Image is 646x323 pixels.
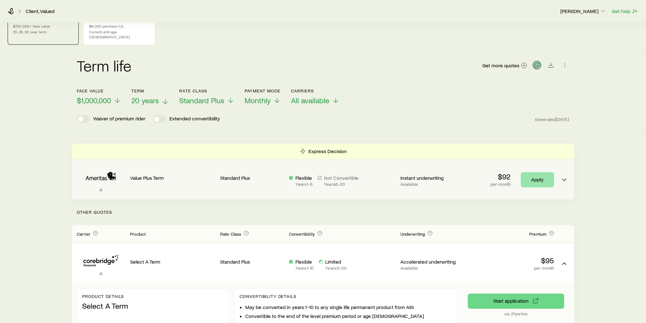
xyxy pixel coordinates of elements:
a: Apply [521,172,554,187]
p: 20, 25, 30 year term [13,29,73,34]
p: Available [400,266,464,271]
span: Rate Class [220,231,241,237]
a: Get more quotes [482,62,527,69]
span: All available [291,96,329,105]
span: $1,000,000 [77,96,111,105]
p: Other Quotes [72,199,574,225]
p: Convertibility Details [240,294,452,299]
a: Term life$750,000+ face value20, 25, 30 year term [8,12,79,45]
span: Underwriting [400,231,425,237]
p: Years 11 - 20 [325,266,346,271]
button: via iPipeline [468,293,564,309]
span: Standard Plus [179,96,224,105]
button: Get help [611,8,638,15]
p: Accelerated underwriting [400,259,464,265]
a: Client, Valued [25,8,55,14]
p: Payment Mode [245,88,281,93]
p: Flexible [295,175,313,181]
span: Convertibility [289,231,315,237]
li: Convertible to the end of the level premium period or age [DEMOGRAPHIC_DATA] [245,313,452,319]
p: Face value [77,88,121,93]
p: $92 [491,172,511,181]
p: per month [491,182,511,187]
p: Express Decision [308,148,347,154]
p: Standard Plus [220,259,284,265]
span: [DATE] [556,117,569,122]
p: Years 1 - 5 [295,182,313,187]
p: Select A Term [130,259,215,265]
h2: Term life [77,58,131,73]
li: May be converted in years 1-10 to any single life permanent product from AIG [245,304,452,310]
p: $6,000 premium IUL [89,24,149,29]
p: Standard Plus [220,175,284,181]
button: Face value$1,000,000 [77,88,121,105]
button: [PERSON_NAME] [560,8,606,15]
p: Value Plus Term [130,175,215,181]
p: Waiver of premium rider [93,115,145,123]
p: [PERSON_NAME] [560,8,606,14]
p: Years 6 - 20 [324,182,359,187]
button: Rate ClassStandard Plus [179,88,234,105]
p: Limited [325,259,346,265]
button: CarriersAll available [291,88,339,105]
span: Generated [535,117,569,122]
p: per month [469,266,554,271]
p: Product details [82,294,224,299]
span: Carrier [77,231,90,237]
p: $95 [469,256,554,265]
p: Flexible [295,259,314,265]
button: Payment ModeMonthly [245,88,281,105]
p: via iPipeline [468,311,564,316]
button: Term20 years [131,88,169,105]
p: Term [131,88,169,93]
p: Extended convertibility [169,115,220,123]
span: Product [130,231,146,237]
p: Carriers [291,88,339,93]
span: Monthly [245,96,271,105]
p: Select A Term [82,301,224,310]
p: $750,000+ face value [13,24,73,29]
span: 20 years [131,96,159,105]
div: Term quotes [72,144,574,199]
p: Not Convertible [324,175,359,181]
p: Available [400,182,464,187]
span: Get more quotes [482,63,519,68]
p: A [77,270,125,277]
a: Download CSV [546,63,555,69]
p: Instant underwriting [400,175,464,181]
p: Years 1 - 10 [295,266,314,271]
a: Permanent life (Accumulation)$6,000 premium IULCurrent until age [DEMOGRAPHIC_DATA] [84,12,155,45]
span: Premium [529,231,546,237]
p: Current until age [DEMOGRAPHIC_DATA] [89,29,149,39]
p: Rate Class [179,88,234,93]
p: A [77,186,125,193]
